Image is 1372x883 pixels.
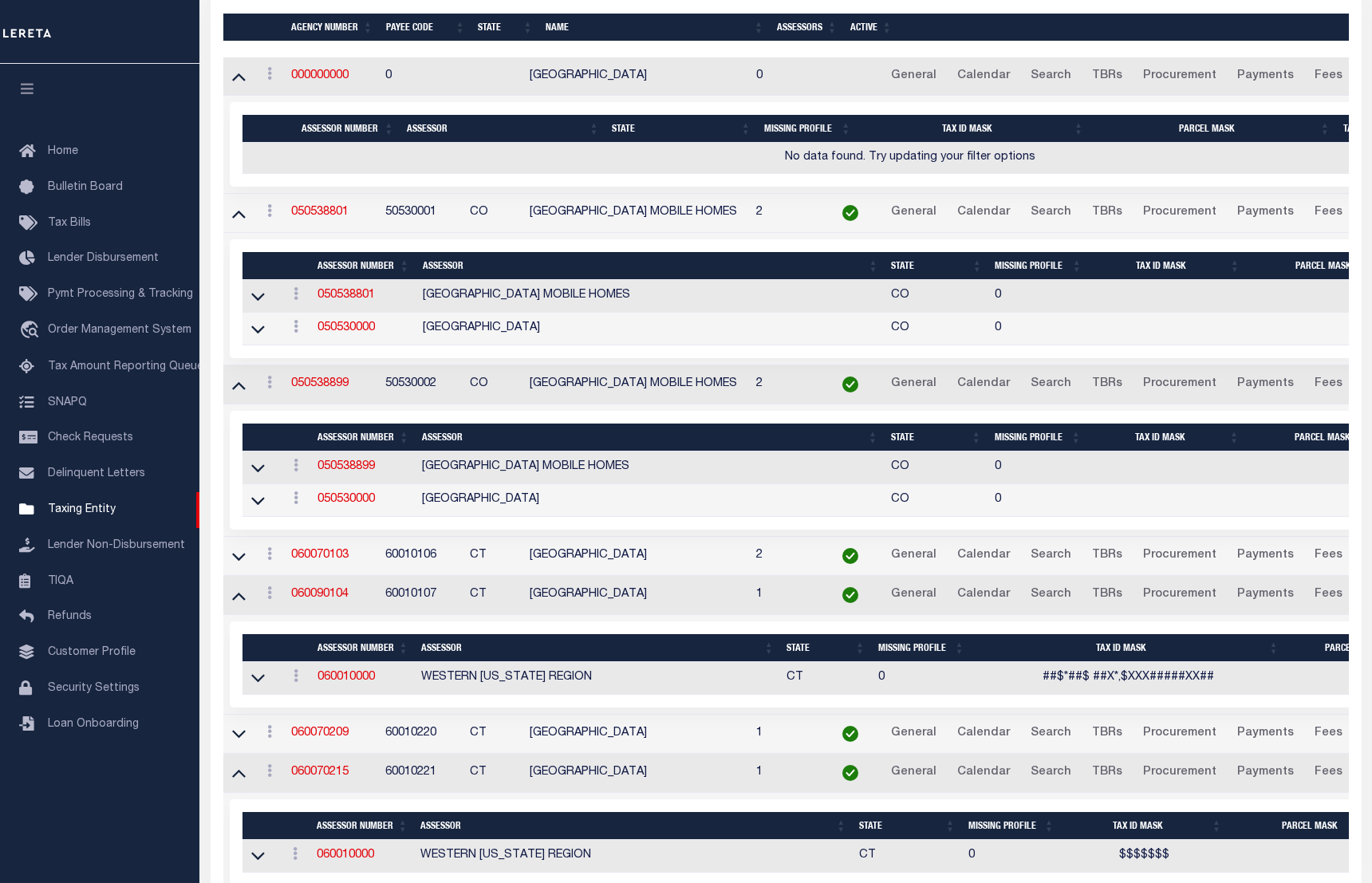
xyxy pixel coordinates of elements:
[857,115,1090,143] th: Tax ID Mask: activate to sort column ascending
[380,14,471,41] th: Payee Code: activate to sort column ascending
[988,424,1088,451] th: Missing Profile: activate to sort column ascending
[1023,372,1078,397] a: Search
[48,289,193,300] span: Pymt Processing & Tracking
[1230,721,1301,747] a: Payments
[780,634,871,662] th: State: activate to sort column ascending
[1136,582,1224,608] a: Procurement
[1023,64,1078,89] a: Search
[950,760,1017,786] a: Calendar
[48,540,185,551] span: Lender Non-Disbursement
[311,634,415,662] th: Assessor Number: activate to sort column ascending
[842,765,858,781] img: check-icon-green.svg
[1307,200,1350,226] a: Fees
[853,812,962,840] th: State: activate to sort column ascending
[523,715,750,754] td: [GEOGRAPHIC_DATA]
[750,537,823,576] td: 2
[523,365,750,404] td: [GEOGRAPHIC_DATA] MOBILE HOMES
[971,634,1285,662] th: Tax ID Mask: activate to sort column ascending
[48,683,140,694] span: Security Settings
[48,719,139,730] span: Loan Onboarding
[291,727,349,739] a: 060070209
[48,647,136,658] span: Customer Profile
[885,484,988,517] td: CO
[1087,424,1245,451] th: Tax ID Mask: activate to sort column ascending
[780,662,871,695] td: CT
[1307,372,1350,397] a: Fees
[291,589,349,600] a: 060090104
[1023,721,1078,747] a: Search
[842,205,858,221] img: check-icon-green.svg
[884,200,944,226] a: General
[48,182,123,193] span: Bulletin Board
[884,372,944,397] a: General
[415,662,780,695] td: WESTERN [US_STATE] REGION
[884,543,944,569] a: General
[379,576,463,615] td: 60010107
[291,207,349,218] a: 050538801
[750,57,823,97] td: 0
[291,378,349,389] a: 050538899
[1085,543,1130,569] a: TBRs
[311,424,416,451] th: Assessor Number: activate to sort column ascending
[48,504,116,515] span: Taxing Entity
[317,322,375,333] a: 050530000
[379,194,463,233] td: 50530001
[988,451,1088,484] td: 0
[48,325,191,336] span: Order Management System
[885,424,988,451] th: State: activate to sort column ascending
[379,365,463,404] td: 50530002
[842,587,858,603] img: check-icon-green.svg
[1023,582,1078,608] a: Search
[48,396,87,408] span: SNAPQ
[48,432,133,443] span: Check Requests
[1307,543,1350,569] a: Fees
[1136,721,1224,747] a: Procurement
[988,313,1088,345] td: 0
[523,537,750,576] td: [GEOGRAPHIC_DATA]
[1136,64,1224,89] a: Procurement
[379,715,463,754] td: 60010220
[842,376,858,392] img: check-icon-green.svg
[771,14,844,41] th: Assessors: activate to sort column ascending
[1061,812,1228,840] th: Tax ID Mask: activate to sort column ascending
[471,14,539,41] th: State: activate to sort column ascending
[317,849,374,861] a: 060010000
[988,280,1088,313] td: 0
[310,812,414,840] th: Assessor Number: activate to sort column ascending
[1230,582,1301,608] a: Payments
[1136,543,1224,569] a: Procurement
[416,252,885,280] th: Assessor: activate to sort column ascending
[311,252,416,280] th: Assessor Number: activate to sort column ascending
[962,812,1061,840] th: Missing Profile: activate to sort column ascending
[842,548,858,564] img: check-icon-green.svg
[853,840,962,873] td: CT
[872,662,971,695] td: 0
[317,494,375,505] a: 050530000
[415,634,780,662] th: Assessor: activate to sort column ascending
[950,543,1017,569] a: Calendar
[1023,543,1078,569] a: Search
[523,57,750,97] td: [GEOGRAPHIC_DATA]
[1136,760,1224,786] a: Procurement
[1085,200,1130,226] a: TBRs
[884,760,944,786] a: General
[19,321,45,341] i: travel_explore
[1307,64,1350,89] a: Fees
[379,537,463,576] td: 60010106
[950,721,1017,747] a: Calendar
[463,365,524,404] td: CO
[285,14,379,41] th: Agency Number: activate to sort column ascending
[885,252,988,280] th: State: activate to sort column ascending
[1230,543,1301,569] a: Payments
[414,840,853,873] td: WESTERN [US_STATE] REGION
[750,715,823,754] td: 1
[758,115,858,143] th: Missing Profile: activate to sort column ascending
[1085,760,1130,786] a: TBRs
[884,64,944,89] a: General
[750,576,823,615] td: 1
[48,611,92,622] span: Refunds
[962,840,1061,873] td: 0
[317,290,375,301] a: 050538801
[844,14,899,41] th: Active: activate to sort column ascending
[1307,582,1350,608] a: Fees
